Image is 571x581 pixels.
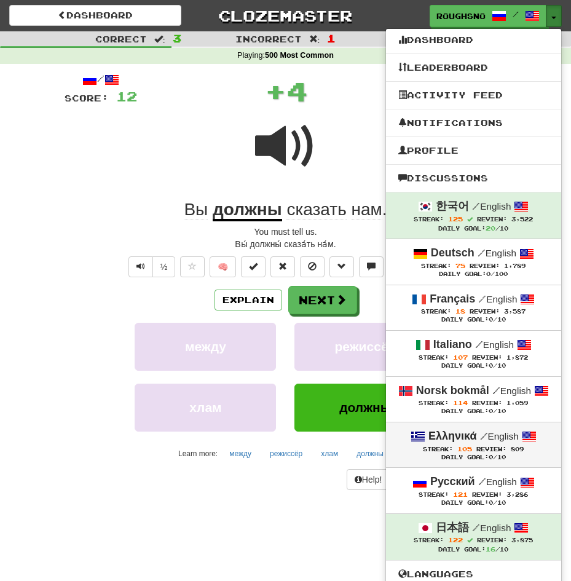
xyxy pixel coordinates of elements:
span: Review: [472,400,502,406]
span: 3,522 [511,216,533,223]
span: 0 [489,499,493,506]
div: You must tell us. [65,226,507,238]
button: режиссёр [263,445,309,463]
span: 0 [486,271,490,277]
span: / [513,10,519,18]
span: Score: [65,93,109,103]
span: 0 [489,316,493,323]
span: хлам [189,400,221,414]
span: Streak: [419,400,449,406]
div: Daily Goal: /10 [398,499,549,507]
span: 1,789 [504,263,526,269]
a: Clozemaster [200,5,372,26]
div: / [65,73,137,88]
button: Ignore sentence (alt+i) [300,256,325,277]
strong: Русский [430,475,475,488]
span: RoughSnowflake757 [436,10,486,22]
small: English [480,431,519,441]
span: 107 [453,354,468,361]
span: Streak: [421,308,451,315]
span: 3,286 [506,491,528,498]
div: Daily Goal: /10 [398,316,549,324]
a: Русский /English Streak: 121 Review: 3,286 Daily Goal:0/10 [386,468,561,513]
span: Review: [476,446,506,453]
a: Dashboard [386,32,561,48]
span: 20 [486,224,495,232]
div: Text-to-speech controls [126,256,176,277]
a: Notifications [386,115,561,131]
span: / [472,200,480,211]
span: / [478,293,486,304]
span: / [480,430,488,441]
span: . [282,200,387,219]
span: Streak: [419,354,449,361]
a: Italiano /English Streak: 107 Review: 1,872 Daily Goal:0/10 [386,331,561,376]
span: 122 [448,536,463,543]
strong: Ελληνικά [428,430,477,442]
button: Grammar (alt+g) [329,256,354,277]
span: 809 [511,446,524,453]
span: 125 [448,215,463,223]
button: между [135,323,276,371]
a: 한국어 /English Streak: 125 Review: 3,522 Daily Goal:20/10 [386,192,561,239]
button: между [222,445,258,463]
span: 3 [173,32,181,44]
span: Review: [472,354,502,361]
span: Correct [95,34,147,44]
span: 0 [489,362,493,369]
span: Streak: [414,216,444,223]
span: режиссёр [335,339,396,354]
small: English [478,294,517,304]
span: : [309,34,320,43]
div: Вы́ должны́ сказа́ть на́м. [65,238,507,250]
button: Discuss sentence (alt+u) [359,256,384,277]
span: Incorrect [235,34,302,44]
span: Streak: [419,491,449,498]
strong: Italiano [433,338,472,350]
span: Review: [477,216,507,223]
a: Français /English Streak: 18 Review: 3,587 Daily Goal:0/10 [386,285,561,330]
span: 16 [486,545,495,553]
button: хлам [314,445,345,463]
div: Daily Goal: /10 [398,454,549,462]
button: Play sentence audio (ctl+space) [128,256,153,277]
button: Reset to 0% Mastered (alt+r) [270,256,295,277]
span: Streak includes today. [467,216,473,222]
span: / [478,247,486,258]
span: / [492,385,500,396]
button: режиссёр [294,323,436,371]
a: Norsk bokmål /English Streak: 114 Review: 1,059 Daily Goal:0/10 [386,377,561,422]
strong: Français [430,293,475,305]
a: 日本語 /English Streak: 122 Review: 3,875 Daily Goal:16/10 [386,514,561,560]
div: Daily Goal: /10 [398,545,549,554]
span: Review: [472,491,502,498]
a: Deutsch /English Streak: 75 Review: 1,789 Daily Goal:0/100 [386,239,561,284]
span: 0 [489,454,493,460]
span: Streak includes today. [467,537,473,543]
span: между [185,339,226,354]
a: Leaderboard [386,60,561,76]
small: English [478,248,516,258]
div: Daily Goal: /10 [398,408,549,416]
span: Streak: [423,446,453,453]
button: Set this sentence to 100% Mastered (alt+m) [241,256,266,277]
span: : [154,34,165,43]
small: English [478,476,517,487]
div: Daily Goal: /10 [398,362,549,370]
button: Favorite sentence (alt+f) [180,256,205,277]
button: Next [288,286,357,314]
span: 4 [286,76,308,106]
span: должны [339,400,391,414]
span: 114 [453,399,468,406]
button: Explain [215,290,282,310]
small: Learn more: [178,449,218,458]
small: English [475,339,514,350]
button: хлам [135,384,276,432]
span: 18 [455,307,465,315]
span: / [475,339,483,350]
span: 12 [116,89,137,104]
span: Review: [477,537,507,543]
span: + [265,73,286,109]
span: / [478,476,486,487]
strong: 日本語 [436,521,469,534]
